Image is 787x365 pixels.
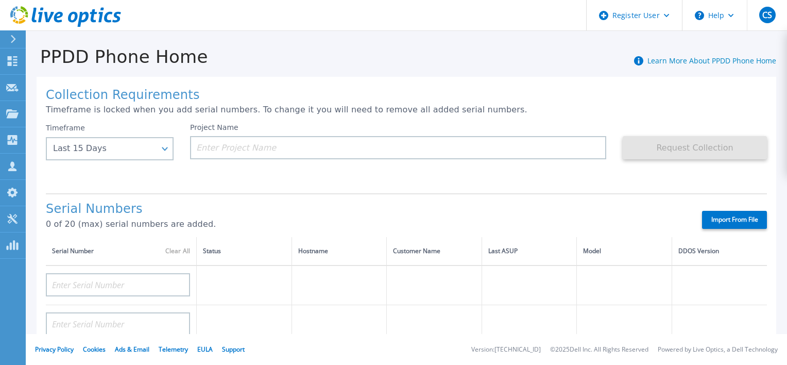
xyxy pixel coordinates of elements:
th: DDOS Version [672,237,767,266]
a: Learn More About PPDD Phone Home [647,56,776,65]
th: Status [197,237,292,266]
a: Cookies [83,345,106,354]
input: Enter Serial Number [46,273,190,296]
h1: PPDD Phone Home [26,47,208,67]
th: Model [577,237,672,266]
a: Privacy Policy [35,345,74,354]
p: Timeframe is locked when you add serial numbers. To change it you will need to remove all added s... [46,105,767,114]
button: Request Collection [623,136,767,159]
li: © 2025 Dell Inc. All Rights Reserved [550,346,648,353]
h1: Serial Numbers [46,202,684,217]
div: Last 15 Days [53,144,155,153]
a: Ads & Email [115,345,149,354]
label: Import From File [702,211,767,229]
li: Powered by Live Optics, a Dell Technology [658,346,778,353]
th: Hostname [292,237,387,266]
a: Telemetry [159,345,188,354]
a: Support [222,345,245,354]
th: Last ASUP [482,237,577,266]
p: 0 of 20 (max) serial numbers are added. [46,220,684,229]
h1: Collection Requirements [46,88,767,103]
a: EULA [197,345,213,354]
th: Customer Name [387,237,482,266]
input: Enter Project Name [190,136,606,159]
input: Enter Serial Number [46,312,190,336]
li: Version: [TECHNICAL_ID] [471,346,541,353]
span: CS [762,11,772,19]
div: Serial Number [52,245,190,257]
label: Timeframe [46,124,85,132]
label: Project Name [190,124,238,131]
